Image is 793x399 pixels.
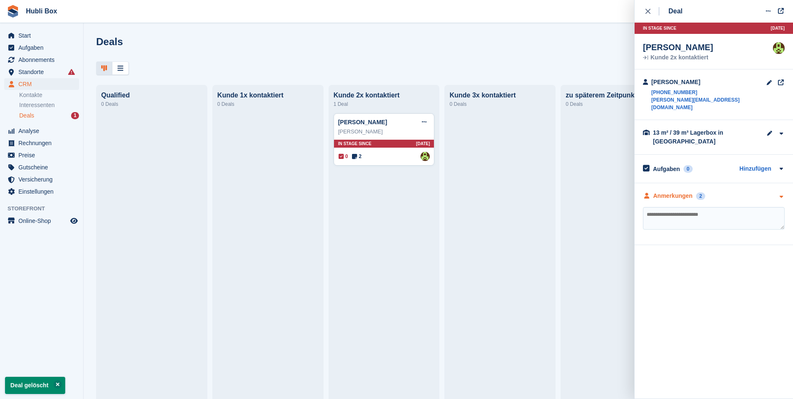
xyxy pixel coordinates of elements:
[8,205,83,213] span: Storefront
[4,66,79,78] a: menu
[653,192,693,200] div: Anmerkungen
[449,99,551,109] div: 0 Deals
[217,99,319,109] div: 0 Deals
[643,25,676,31] span: In stage since
[18,78,69,90] span: CRM
[18,174,69,185] span: Versicherung
[773,42,785,54] img: Luca Space4you
[71,112,79,119] div: 1
[18,149,69,161] span: Preise
[4,42,79,54] a: menu
[651,89,766,96] a: [PHONE_NUMBER]
[18,186,69,197] span: Einstellungen
[96,36,123,47] h1: Deals
[653,165,680,173] h2: Aufgaben
[18,161,69,173] span: Gutscheine
[18,137,69,149] span: Rechnungen
[566,92,667,99] div: zu späterem Zeitpunkt nochmal kontaktieren
[4,30,79,41] a: menu
[4,149,79,161] a: menu
[643,42,713,52] div: [PERSON_NAME]
[696,192,706,200] div: 2
[18,215,69,227] span: Online-Shop
[4,137,79,149] a: menu
[4,125,79,137] a: menu
[421,152,430,161] a: Luca Space4you
[19,111,79,120] a: Deals 1
[668,6,683,16] div: Deal
[19,101,79,110] a: Interessenten
[338,128,430,136] div: [PERSON_NAME]
[334,99,435,109] div: 1 Deal
[4,174,79,185] a: menu
[18,30,69,41] span: Start
[771,25,785,31] span: [DATE]
[5,377,65,394] p: Deal gelöscht
[19,101,55,109] span: Interessenten
[352,153,362,160] span: 2
[217,92,319,99] div: Kunde 1x kontaktiert
[18,54,69,66] span: Abonnements
[338,141,372,147] span: In stage since
[7,5,19,18] img: stora-icon-8386f47178a22dfd0bd8f6a31ec36ba5ce8667c1dd55bd0f319d3a0aa187defe.svg
[18,66,69,78] span: Standorte
[651,78,766,87] div: [PERSON_NAME]
[68,69,75,75] i: Es sind Fehler bei der Synchronisierung von Smart-Einträgen aufgetreten
[4,54,79,66] a: menu
[19,112,34,120] span: Deals
[18,42,69,54] span: Aufgaben
[339,153,348,160] span: 0
[739,164,771,174] a: Hinzufügen
[4,161,79,173] a: menu
[23,4,61,18] a: Hubli Box
[19,91,79,99] a: Kontakte
[416,141,430,147] span: [DATE]
[449,92,551,99] div: Kunde 3x kontaktiert
[4,215,79,227] a: Speisekarte
[69,216,79,226] a: Vorschau-Shop
[4,78,79,90] a: menu
[101,92,202,99] div: Qualified
[651,96,766,111] a: [PERSON_NAME][EMAIL_ADDRESS][DOMAIN_NAME]
[4,186,79,197] a: menu
[18,125,69,137] span: Analyse
[338,119,387,125] a: [PERSON_NAME]
[653,128,737,146] div: 13 m² / 39 m³ Lagerbox in [GEOGRAPHIC_DATA]
[683,165,693,173] div: 0
[101,99,202,109] div: 0 Deals
[566,99,667,109] div: 0 Deals
[334,92,435,99] div: Kunde 2x kontaktiert
[643,55,713,61] div: Kunde 2x kontaktiert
